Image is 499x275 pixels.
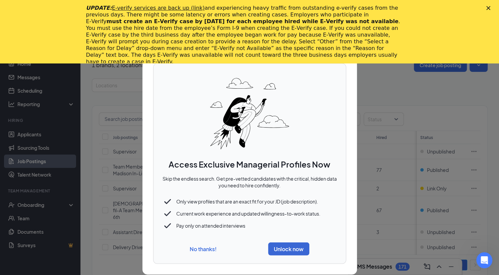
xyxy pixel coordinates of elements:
a: E-verify services are back up (link) [112,5,205,11]
b: must create an E‑Verify case by [DATE] for each employee hired while E‑Verify was not available [107,18,398,25]
iframe: Intercom live chat [476,252,492,268]
div: Close [486,6,493,10]
i: UPDATE: [86,5,205,11]
div: and experiencing heavy traffic from outstanding e-verify cases from the previous days. There migh... [86,5,402,65]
